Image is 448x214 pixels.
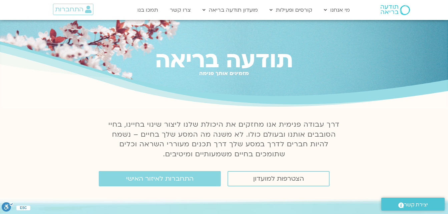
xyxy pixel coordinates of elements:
a: הצטרפות למועדון [228,171,330,186]
a: תמכו בנו [134,4,161,16]
span: התחברות [55,6,83,13]
a: התחברות [53,4,93,15]
a: מועדון תודעה בריאה [199,4,261,16]
a: צרו קשר [166,4,194,16]
span: התחברות לאיזור האישי [126,175,193,182]
p: דרך עבודה פנימית אנו מחזקים את היכולת שלנו ליצור שינוי בחיינו, בחיי הסובבים אותנו ובעולם כולו. לא... [105,120,344,160]
span: הצטרפות למועדון [253,175,304,182]
a: התחברות לאיזור האישי [99,171,221,186]
a: יצירת קשר [381,198,445,211]
a: קורסים ופעילות [266,4,316,16]
a: מי אנחנו [321,4,353,16]
span: יצירת קשר [404,200,428,209]
img: תודעה בריאה [381,5,410,15]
